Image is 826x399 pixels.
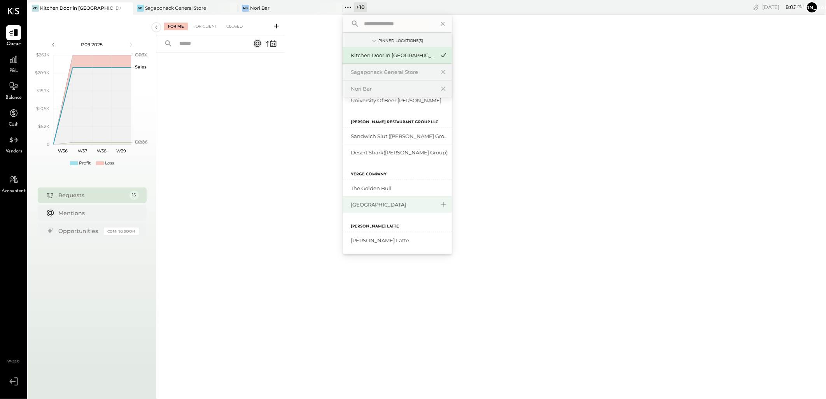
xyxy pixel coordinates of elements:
[0,52,27,75] a: P&L
[137,5,144,12] div: SG
[135,52,147,58] text: OPEX
[5,148,22,155] span: Vendors
[351,85,435,93] div: Nori Bar
[58,148,68,154] text: W36
[129,191,139,200] div: 15
[0,79,27,101] a: Balance
[79,160,91,166] div: Profit
[351,97,448,104] div: University of Beer [PERSON_NAME]
[145,5,206,11] div: Sagaponack General Store
[116,148,126,154] text: W39
[9,68,18,75] span: P&L
[37,88,49,93] text: $15.7K
[189,23,221,30] div: For Client
[351,224,399,229] label: [PERSON_NAME] Latte
[354,2,367,12] div: + 10
[351,185,448,192] div: The Golden Bull
[164,23,188,30] div: For Me
[250,5,269,11] div: Nori Bar
[59,41,125,48] div: P09 2025
[222,23,247,30] div: Closed
[104,227,139,235] div: Coming Soon
[38,124,49,129] text: $5.2K
[351,52,435,59] div: Kitchen Door in [GEOGRAPHIC_DATA]
[0,25,27,48] a: Queue
[762,3,804,11] div: [DATE]
[59,209,135,217] div: Mentions
[752,3,760,11] div: copy link
[97,148,107,154] text: W38
[0,133,27,155] a: Vendors
[242,5,249,12] div: NB
[806,1,818,14] button: [PERSON_NAME]
[351,68,435,76] div: Sagaponack General Store
[59,191,126,199] div: Requests
[2,188,26,195] span: Accountant
[378,38,423,44] div: Pinned Locations ( 3 )
[351,201,435,208] div: [GEOGRAPHIC_DATA]
[135,64,147,70] text: Sales
[35,70,49,75] text: $20.9K
[47,142,49,147] text: 0
[105,160,114,166] div: Loss
[36,106,49,111] text: $10.5K
[351,120,438,125] label: [PERSON_NAME] Restaurant Group LLC
[351,149,448,156] div: Desert Shark([PERSON_NAME] Group)
[351,172,387,177] label: Verge Company
[78,148,87,154] text: W37
[40,5,121,11] div: Kitchen Door in [GEOGRAPHIC_DATA]
[351,237,448,244] div: [PERSON_NAME] Latte
[135,139,147,145] text: Labor
[0,172,27,195] a: Accountant
[7,41,21,48] span: Queue
[36,52,49,58] text: $26.1K
[9,121,19,128] span: Cash
[32,5,39,12] div: KD
[5,94,22,101] span: Balance
[351,133,448,140] div: Sandwich Slut ([PERSON_NAME] Group)
[59,227,100,235] div: Opportunities
[0,106,27,128] a: Cash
